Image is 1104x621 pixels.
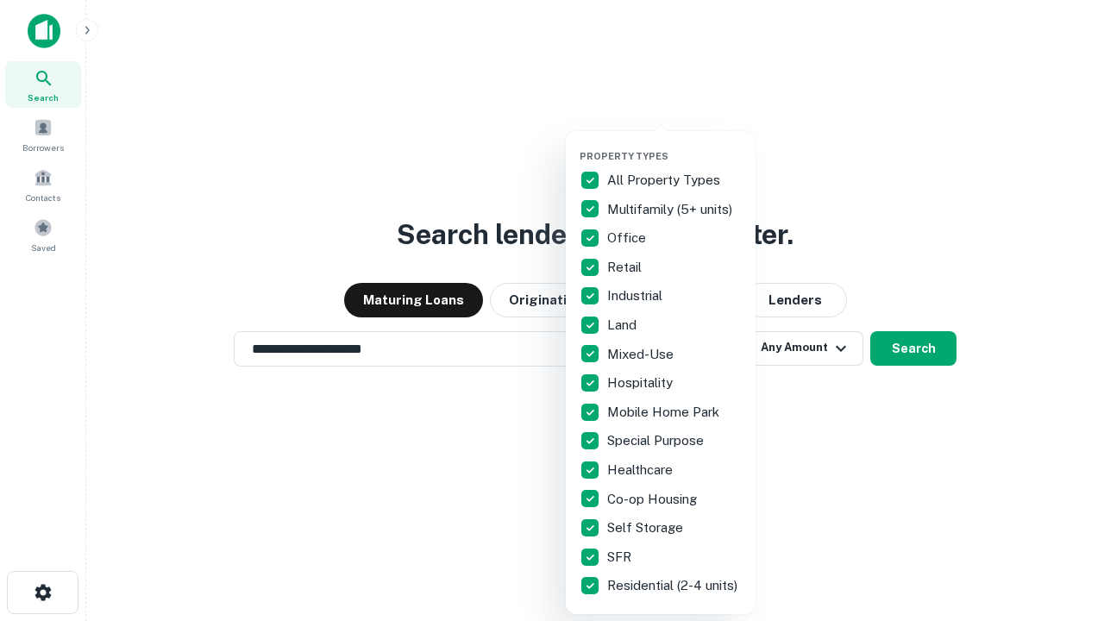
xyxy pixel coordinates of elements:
p: SFR [607,547,635,568]
p: Healthcare [607,460,676,480]
p: Special Purpose [607,430,707,451]
p: Industrial [607,285,666,306]
p: Co-op Housing [607,489,700,510]
p: Residential (2-4 units) [607,575,741,596]
p: Self Storage [607,517,687,538]
p: Land [607,315,640,336]
p: Mixed-Use [607,344,677,365]
p: Mobile Home Park [607,402,723,423]
p: All Property Types [607,170,724,191]
p: Office [607,228,649,248]
span: Property Types [580,151,668,161]
p: Retail [607,257,645,278]
p: Multifamily (5+ units) [607,199,736,220]
p: Hospitality [607,373,676,393]
iframe: Chat Widget [1018,483,1104,566]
